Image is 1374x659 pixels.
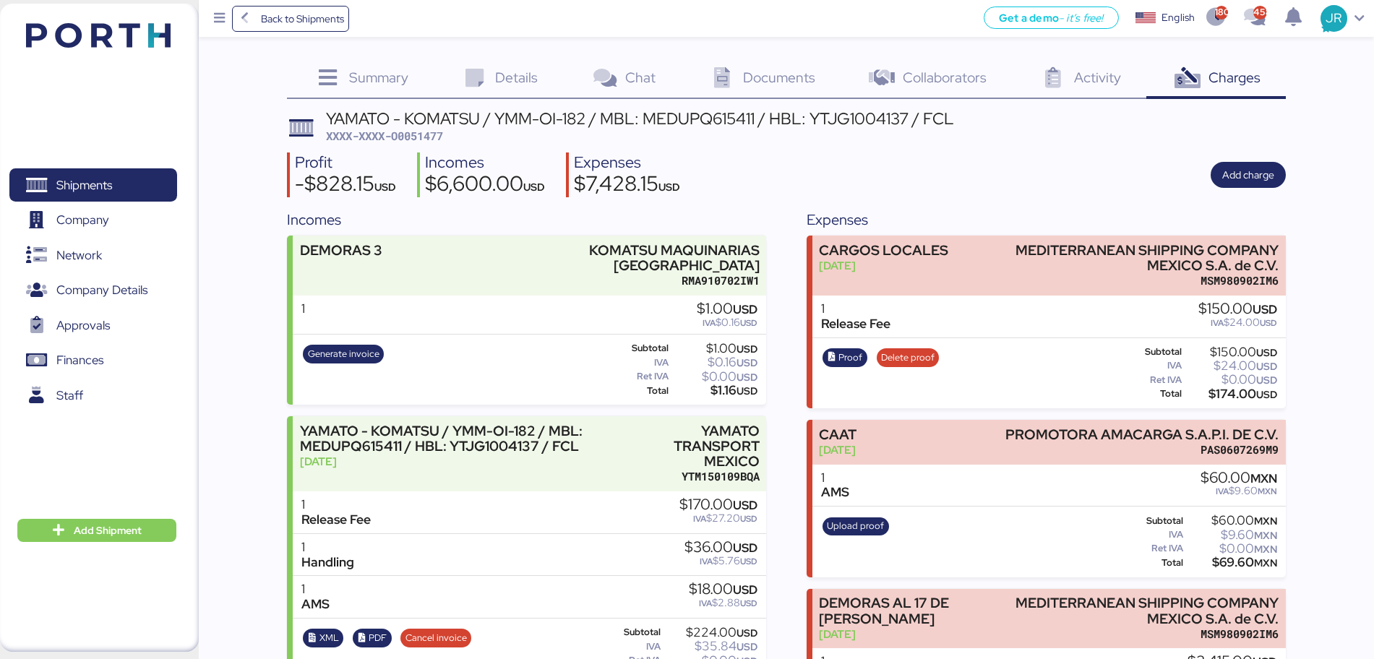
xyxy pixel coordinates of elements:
span: MXN [1250,470,1277,486]
span: USD [1256,388,1277,401]
div: Profit [295,152,396,173]
div: $36.00 [684,540,757,556]
button: Menu [207,7,232,31]
span: Staff [56,385,83,406]
span: IVA [693,513,706,525]
span: USD [737,640,757,653]
div: Release Fee [301,512,371,527]
div: Ret IVA [1121,375,1182,385]
div: AMS [821,485,849,500]
div: $2.88 [689,598,757,608]
div: $24.00 [1198,317,1277,328]
span: USD [737,384,757,397]
div: [DATE] [300,454,632,469]
span: USD [740,317,757,329]
div: English [1162,10,1195,25]
button: PDF [353,629,392,647]
div: $0.00 [671,371,757,382]
span: MXN [1254,556,1277,569]
div: 1 [821,470,849,486]
span: MXN [1254,543,1277,556]
div: CARGOS LOCALES [819,243,948,258]
div: $5.76 [684,556,757,567]
span: MXN [1258,486,1277,497]
span: XML [319,630,339,646]
span: USD [658,180,680,194]
span: MXN [1254,514,1277,527]
span: Summary [349,68,408,87]
div: $0.00 [1185,374,1277,385]
span: Add charge [1222,166,1274,184]
span: PDF [369,630,387,646]
span: USD [737,626,757,639]
span: Shipments [56,175,112,196]
div: 1 [301,497,371,512]
button: Delete proof [877,348,940,367]
div: Handling [301,555,354,570]
div: YTM150109BQA [638,469,760,484]
span: Company Details [56,280,147,301]
span: Activity [1074,68,1121,87]
span: Details [495,68,538,87]
div: PROMOTORA AMACARGA S.A.P.I. DE C.V. [1005,427,1279,442]
div: $1.00 [671,343,757,354]
a: Company Details [9,274,177,307]
div: $6,600.00 [425,173,545,198]
div: IVA [1121,530,1183,540]
span: USD [374,180,396,194]
div: $60.00 [1186,515,1277,526]
div: $24.00 [1185,361,1277,371]
div: -$828.15 [295,173,396,198]
div: MEDITERRANEAN SHIPPING COMPANY MEXICO S.A. de C.V. [1003,243,1279,273]
span: IVA [1211,317,1224,329]
span: Approvals [56,315,110,336]
span: USD [523,180,545,194]
div: $60.00 [1201,470,1277,486]
div: IVA [601,358,669,368]
span: IVA [699,598,712,609]
div: $0.00 [1186,543,1277,554]
div: YAMATO - KOMATSU / YMM-OI-182 / MBL: MEDUPQ615411 / HBL: YTJG1004137 / FCL [326,111,954,126]
a: Staff [9,379,177,412]
div: $0.16 [697,317,757,328]
a: Back to Shipments [232,6,350,32]
div: RMA910702IW1 [484,273,760,288]
span: USD [740,556,757,567]
span: USD [733,582,757,598]
span: Documents [743,68,815,87]
span: JR [1326,9,1341,27]
div: 1 [821,301,890,316]
div: $7,428.15 [574,173,680,198]
div: MSM980902IM6 [1003,273,1279,288]
div: Subtotal [601,343,669,353]
div: $174.00 [1185,389,1277,400]
span: Cancel invoice [405,630,467,646]
div: $9.60 [1201,486,1277,496]
span: Network [56,245,102,266]
div: [DATE] [819,258,948,273]
span: USD [737,371,757,384]
span: USD [1256,346,1277,359]
div: KOMATSU MAQUINARIAS [GEOGRAPHIC_DATA] [484,243,760,273]
span: USD [1256,374,1277,387]
div: [DATE] [819,626,996,642]
div: Subtotal [601,627,661,637]
button: Add charge [1211,162,1286,188]
span: Upload proof [827,518,884,534]
span: Proof [838,350,862,366]
div: $18.00 [689,582,757,598]
span: IVA [703,317,716,329]
div: $150.00 [1185,347,1277,358]
span: Company [56,210,109,231]
div: YAMATO TRANSPORT MEXICO [638,423,760,469]
div: Release Fee [821,316,890,332]
span: USD [1253,301,1277,317]
div: $27.20 [679,513,757,524]
div: DEMORAS AL 17 DE [PERSON_NAME] [819,595,996,626]
span: Charges [1208,68,1261,87]
span: USD [737,343,757,356]
div: $224.00 [664,627,757,638]
div: Expenses [574,152,680,173]
span: USD [737,356,757,369]
div: Ret IVA [601,371,669,382]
